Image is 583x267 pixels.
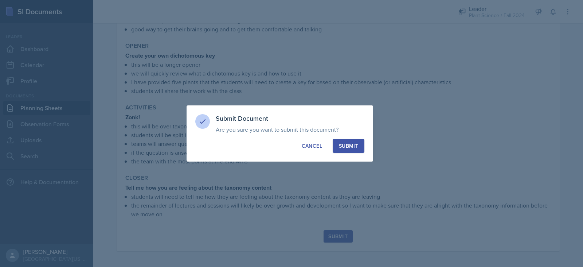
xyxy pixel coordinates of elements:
[296,139,328,153] button: Cancel
[216,114,364,123] h3: Submit Document
[339,142,358,150] div: Submit
[216,126,364,133] p: Are you sure you want to submit this document?
[302,142,322,150] div: Cancel
[333,139,364,153] button: Submit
